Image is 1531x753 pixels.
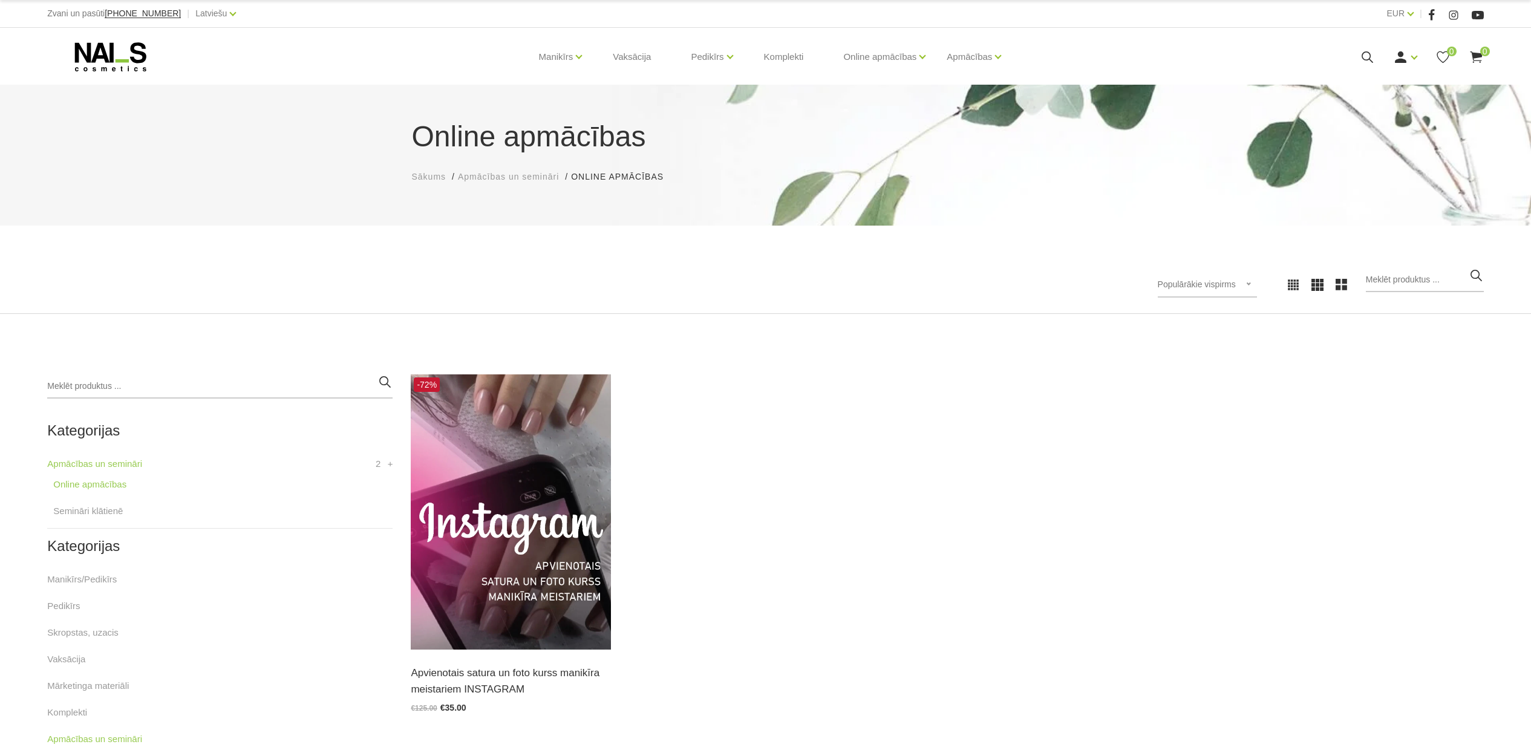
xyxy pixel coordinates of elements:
a: Komplekti [47,705,87,720]
a: Online apmācības [53,477,126,492]
input: Meklēt produktus ... [1366,268,1484,292]
a: EUR [1387,6,1405,21]
a: 0 [1469,50,1484,65]
h1: Online apmācības [412,115,1120,158]
a: Vaksācija [47,652,85,667]
a: Skropstas, uzacis [47,625,119,640]
span: 0 [1480,47,1490,56]
a: Semināri klātienē [53,504,123,518]
div: Zvani un pasūti [47,6,181,21]
span: 2 [376,457,380,471]
a: Online apmācības [843,33,916,81]
a: Komplekti [754,28,814,86]
a: Apmācības [947,33,992,81]
span: | [1420,6,1422,21]
a: Apmācības un semināri [458,171,559,183]
a: Apvienotais satura un foto kurss manikīra meistariem INSTAGRAM [411,665,611,697]
li: Online apmācības [571,171,676,183]
span: €35.00 [440,703,466,712]
a: + [388,457,393,471]
span: -72% [414,377,440,392]
span: | [187,6,189,21]
input: Meklēt produktus ... [47,374,393,399]
a: Manikīrs [539,33,573,81]
a: [PHONE_NUMBER] [105,9,181,18]
h2: Kategorijas [47,538,393,554]
a: Pedikīrs [691,33,723,81]
a: Sākums [412,171,446,183]
span: 0 [1447,47,1457,56]
a: Mārketinga materiāli [47,679,129,693]
span: Populārākie vispirms [1158,279,1236,289]
a: Manikīrs/Pedikīrs [47,572,117,587]
a: Apmācības un semināri [47,732,142,746]
span: Sākums [412,172,446,181]
span: €125.00 [411,704,437,712]
a: Pedikīrs [47,599,80,613]
span: [PHONE_NUMBER] [105,8,181,18]
span: Apmācības un semināri [458,172,559,181]
a: Apmācības un semināri [47,457,142,471]
a: Vaksācija [603,28,661,86]
a: Latviešu [195,6,227,21]
img: Online apmācību kurss ir veidots, lai palīdzētu manikīra meistariem veidot vizuāli estētisku un p... [411,374,611,650]
h2: Kategorijas [47,423,393,438]
a: 0 [1435,50,1451,65]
